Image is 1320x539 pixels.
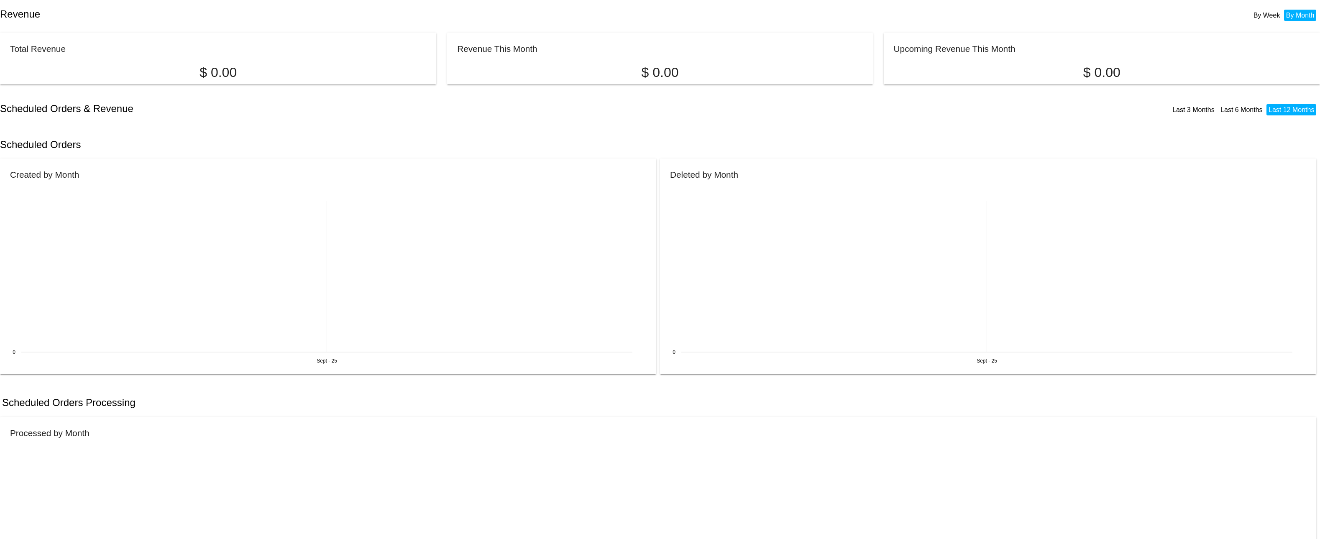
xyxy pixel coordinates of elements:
h2: Scheduled Orders Processing [2,397,136,409]
li: By Month [1284,10,1317,21]
h2: Processed by Month [10,428,90,438]
text: 0 [13,349,15,355]
text: Sept - 25 [977,358,997,364]
p: $ 0.00 [10,65,426,80]
li: By Week [1251,10,1282,21]
h2: Deleted by Month [670,170,738,179]
a: Last 3 Months [1172,106,1215,113]
p: $ 0.00 [457,65,863,80]
a: Last 12 Months [1269,106,1314,113]
h2: Total Revenue [10,44,66,54]
a: Last 6 Months [1220,106,1263,113]
p: $ 0.00 [894,65,1310,80]
h2: Revenue This Month [457,44,537,54]
text: Sept - 25 [317,358,337,364]
text: 0 [673,349,675,355]
h2: Created by Month [10,170,79,179]
h2: Upcoming Revenue This Month [894,44,1016,54]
